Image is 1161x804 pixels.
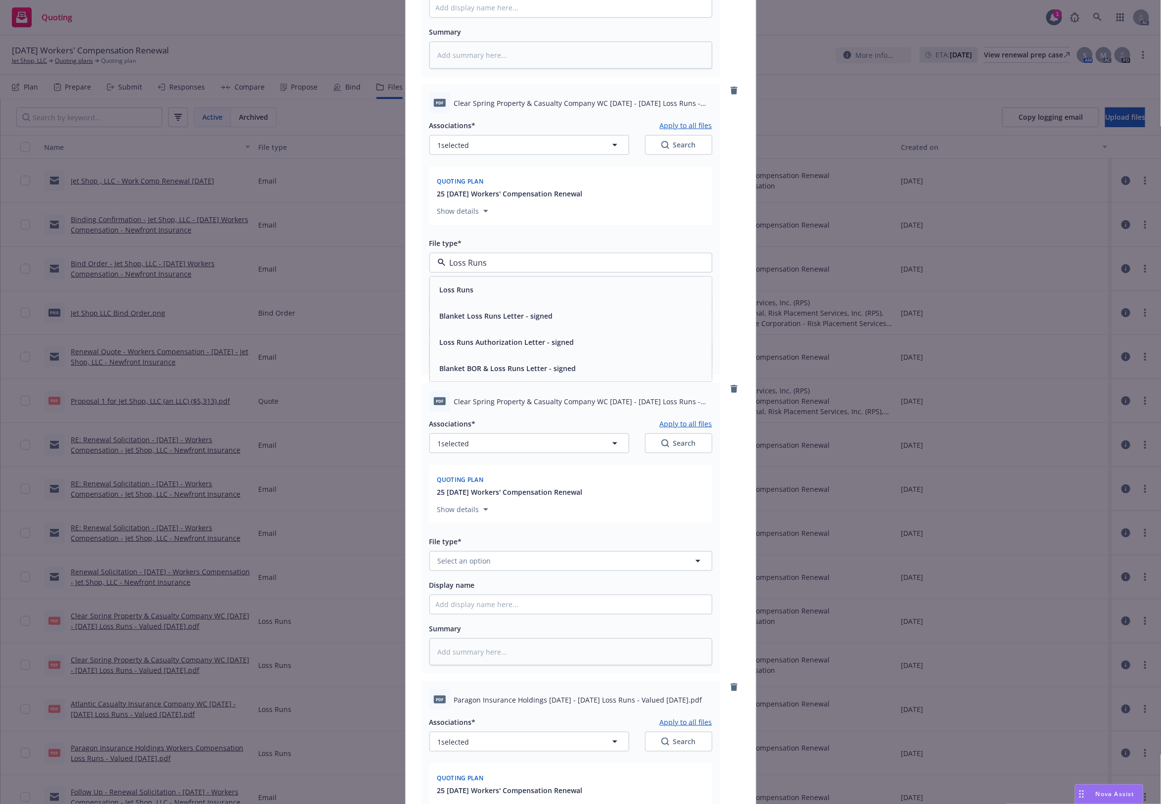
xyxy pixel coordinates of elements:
div: Search [661,438,696,448]
button: Apply to all files [660,418,712,429]
button: 25 [DATE] Workers' Compensation Renewal [437,487,583,497]
button: SearchSearch [645,135,712,155]
span: pdf [434,696,446,703]
svg: Search [661,439,669,447]
span: Summary [429,624,462,633]
div: Search [661,140,696,150]
span: Clear Spring Property & Casualty Company WC [DATE] - [DATE] Loss Runs - Valued [DATE].pdf [454,396,712,407]
span: Nova Assist [1096,790,1135,798]
button: Loss Runs Authorization Letter - signed [440,337,574,347]
span: Associations* [429,717,476,727]
button: Blanket Loss Runs Letter - signed [440,311,553,321]
button: 25 [DATE] Workers' Compensation Renewal [437,189,583,199]
span: Associations* [429,419,476,428]
span: Summary [429,27,462,37]
svg: Search [661,738,669,746]
button: Apply to all files [660,119,712,131]
span: Select an option [438,556,491,566]
span: Quoting plan [437,177,484,186]
button: 1selected [429,732,629,752]
span: pdf [434,397,446,405]
div: Drag to move [1075,785,1088,804]
span: 1 selected [438,140,469,150]
span: File type* [429,537,462,546]
button: Loss Runs [440,284,474,295]
svg: Search [661,141,669,149]
span: Clear Spring Property & Casualty Company WC [DATE] - [DATE] Loss Runs - Valued [DATE].pdf [454,98,712,108]
span: Quoting plan [437,475,484,484]
a: remove [728,85,740,96]
button: Blanket BOR & Loss Runs Letter - signed [440,363,576,374]
span: 1 selected [438,438,469,449]
button: Show details [433,504,492,516]
button: 25 [DATE] Workers' Compensation Renewal [437,785,583,796]
input: Add display name here... [430,595,712,614]
button: Apply to all files [660,716,712,728]
a: remove [728,383,740,395]
span: pdf [434,99,446,106]
button: SearchSearch [645,732,712,752]
button: SearchSearch [645,433,712,453]
a: remove [728,681,740,693]
button: Show details [433,205,492,217]
span: Display name [429,580,475,590]
span: 1 selected [438,737,469,747]
button: Nova Assist [1075,784,1143,804]
span: Paragon Insurance Holdings [DATE] - [DATE] Loss Runs - Valued [DATE].pdf [454,695,702,705]
div: Search [661,737,696,747]
span: File type* [429,238,462,248]
span: Associations* [429,121,476,130]
button: Select an option [429,551,712,571]
input: Filter by keyword [446,257,692,269]
span: Quoting plan [437,774,484,782]
button: 1selected [429,433,629,453]
button: 1selected [429,135,629,155]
